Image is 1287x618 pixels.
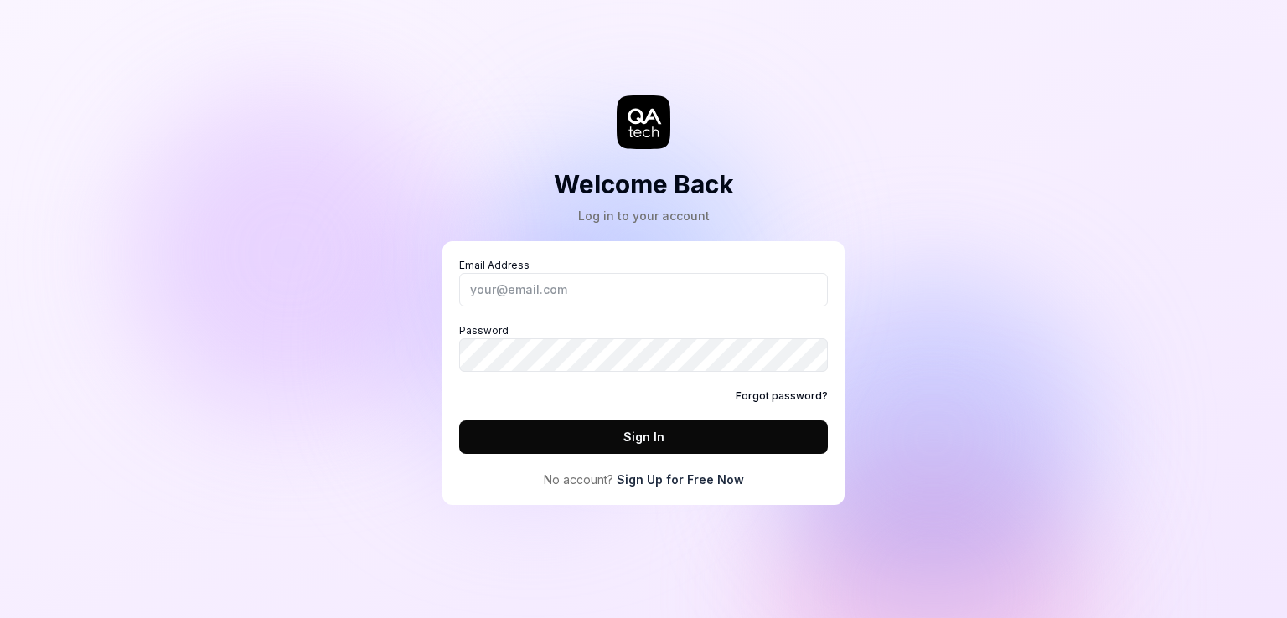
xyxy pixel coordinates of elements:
label: Password [459,323,828,372]
input: Email Address [459,273,828,306]
a: Forgot password? [736,389,828,404]
a: Sign Up for Free Now [617,471,744,488]
input: Password [459,338,828,372]
button: Sign In [459,420,828,454]
div: Log in to your account [554,207,734,224]
span: No account? [544,471,613,488]
h2: Welcome Back [554,166,734,203]
label: Email Address [459,258,828,306]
